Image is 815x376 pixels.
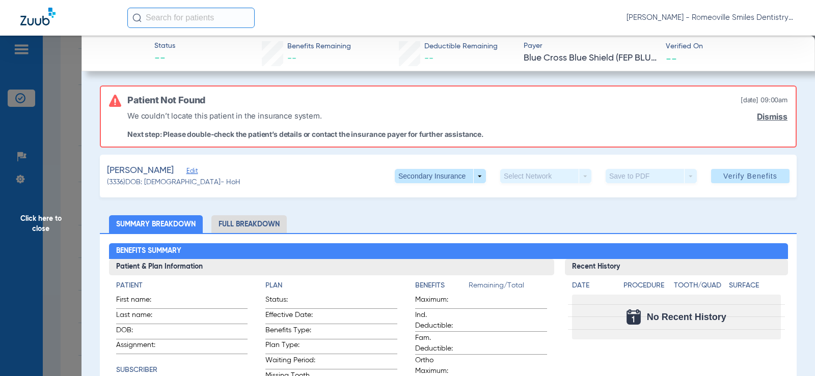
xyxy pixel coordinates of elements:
[265,280,397,291] h4: Plan
[116,280,248,291] h4: Patient
[265,340,315,354] span: Plan Type:
[647,312,726,322] span: No Recent History
[757,112,787,122] a: Dismiss
[572,280,615,295] app-breakdown-title: Date
[674,280,725,295] app-breakdown-title: Tooth/Quad
[109,215,203,233] li: Summary Breakdown
[572,280,615,291] h4: Date
[666,41,799,52] span: Verified On
[741,95,787,106] span: [DATE] 09:00AM
[623,280,670,291] h4: Procedure
[107,177,240,188] span: (3336) DOB: [DEMOGRAPHIC_DATA] - HoH
[424,54,433,63] span: --
[116,365,248,375] h4: Subscriber
[415,310,465,331] span: Ind. Deductible:
[674,280,725,291] h4: Tooth/Quad
[132,13,142,22] img: Search Icon
[415,333,465,354] span: Fam. Deductible:
[20,8,56,25] img: Zuub Logo
[565,259,787,275] h3: Recent History
[627,13,795,23] span: [PERSON_NAME] - Romeoville Smiles Dentistry
[287,41,351,52] span: Benefits Remaining
[469,280,547,295] span: Remaining/Total
[127,110,483,122] p: We couldn’t locate this patient in the insurance system.
[154,41,175,51] span: Status
[265,325,315,339] span: Benefits Type:
[265,355,315,369] span: Waiting Period:
[116,310,166,324] span: Last name:
[415,280,469,291] h4: Benefits
[729,280,780,295] app-breakdown-title: Surface
[116,340,166,354] span: Assignment:
[116,295,166,308] span: First name:
[211,215,287,233] li: Full Breakdown
[287,54,296,63] span: --
[711,169,790,183] button: Verify Benefits
[116,325,166,339] span: DOB:
[666,53,677,64] span: --
[127,130,483,138] p: Next step: Please double-check the patient’s details or contact the insurance payer for further a...
[524,41,657,51] span: Payer
[109,243,788,259] h2: Benefits Summary
[723,172,777,180] span: Verify Benefits
[729,280,780,291] h4: Surface
[424,41,498,52] span: Deductible Remaining
[415,295,465,308] span: Maximum:
[154,52,175,66] span: --
[186,167,196,177] span: Edit
[109,95,121,107] img: error-icon
[127,8,255,28] input: Search for patients
[107,164,174,177] span: [PERSON_NAME]
[627,309,641,325] img: Calendar
[265,295,315,308] span: Status:
[395,169,486,183] button: Secondary Insurance
[623,280,670,295] app-breakdown-title: Procedure
[127,95,205,106] h6: Patient Not Found
[109,259,555,275] h3: Patient & Plan Information
[265,310,315,324] span: Effective Date:
[524,52,657,65] span: Blue Cross Blue Shield (FEP BLUE DENTAL)
[415,280,469,295] app-breakdown-title: Benefits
